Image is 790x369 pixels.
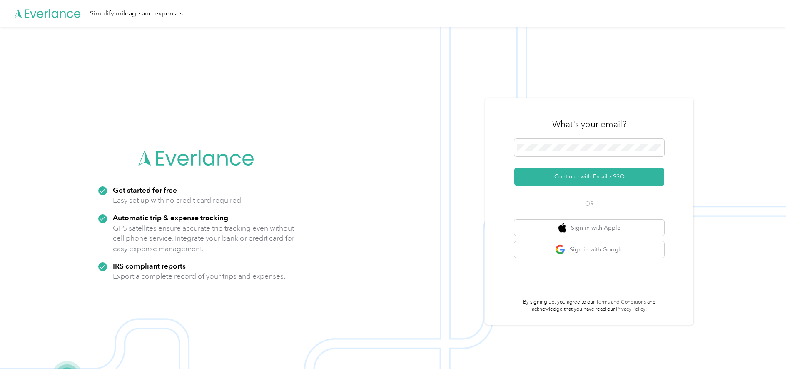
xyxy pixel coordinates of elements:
[514,241,664,258] button: google logoSign in with Google
[555,244,566,255] img: google logo
[616,306,645,312] a: Privacy Policy
[514,220,664,236] button: apple logoSign in with Apple
[514,299,664,313] p: By signing up, you agree to our and acknowledge that you have read our .
[743,322,790,369] iframe: Everlance-gr Chat Button Frame
[596,299,646,305] a: Terms and Conditions
[558,223,567,233] img: apple logo
[113,186,177,194] strong: Get started for free
[90,8,183,19] div: Simplify mileage and expenses
[113,195,241,206] p: Easy set up with no credit card required
[575,199,604,208] span: OR
[113,223,295,254] p: GPS satellites ensure accurate trip tracking even without cell phone service. Integrate your bank...
[113,213,228,222] strong: Automatic trip & expense tracking
[514,168,664,186] button: Continue with Email / SSO
[552,118,626,130] h3: What's your email?
[113,261,186,270] strong: IRS compliant reports
[113,271,285,281] p: Export a complete record of your trips and expenses.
